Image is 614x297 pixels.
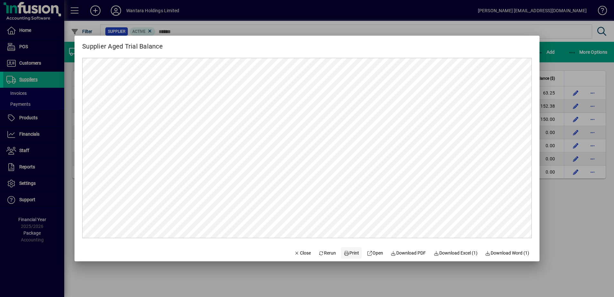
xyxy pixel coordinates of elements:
[292,247,313,259] button: Close
[341,247,362,259] button: Print
[294,250,311,256] span: Close
[364,247,386,259] a: Open
[75,36,171,51] h2: Supplier Aged Trial Balance
[485,250,530,256] span: Download Word (1)
[391,250,426,256] span: Download PDF
[367,250,383,256] span: Open
[431,247,480,259] button: Download Excel (1)
[319,250,336,256] span: Rerun
[483,247,532,259] button: Download Word (1)
[388,247,429,259] a: Download PDF
[344,250,359,256] span: Print
[434,250,478,256] span: Download Excel (1)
